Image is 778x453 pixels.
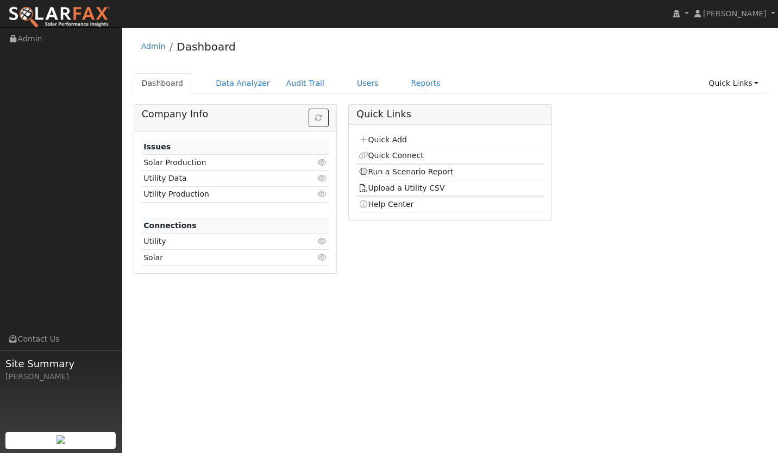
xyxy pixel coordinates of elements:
a: Run a Scenario Report [359,167,454,176]
a: Quick Add [359,135,407,144]
a: Quick Links [700,73,767,93]
td: Solar [142,250,299,266]
img: retrieve [57,435,65,444]
td: Utility Production [142,186,299,202]
a: Data Analyzer [208,73,278,93]
i: Click to view [317,159,327,166]
td: Utility Data [142,171,299,186]
a: Dashboard [177,40,236,53]
a: Reports [403,73,449,93]
a: Admin [141,42,166,51]
h5: Quick Links [356,109,543,120]
td: Solar Production [142,155,299,171]
i: Click to view [317,190,327,198]
a: Dashboard [134,73,192,93]
strong: Issues [143,142,171,151]
a: Audit Trail [278,73,332,93]
span: Site Summary [5,356,116,371]
a: Quick Connect [359,151,424,160]
a: Help Center [359,200,414,209]
img: SolarFax [8,6,110,29]
a: Upload a Utility CSV [359,184,445,192]
strong: Connections [143,221,197,230]
div: [PERSON_NAME] [5,371,116,382]
i: Click to view [317,254,327,261]
span: [PERSON_NAME] [703,9,767,18]
a: Users [349,73,387,93]
td: Utility [142,234,299,249]
i: Click to view [317,174,327,182]
h5: Company Info [142,109,329,120]
i: Click to view [317,237,327,245]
